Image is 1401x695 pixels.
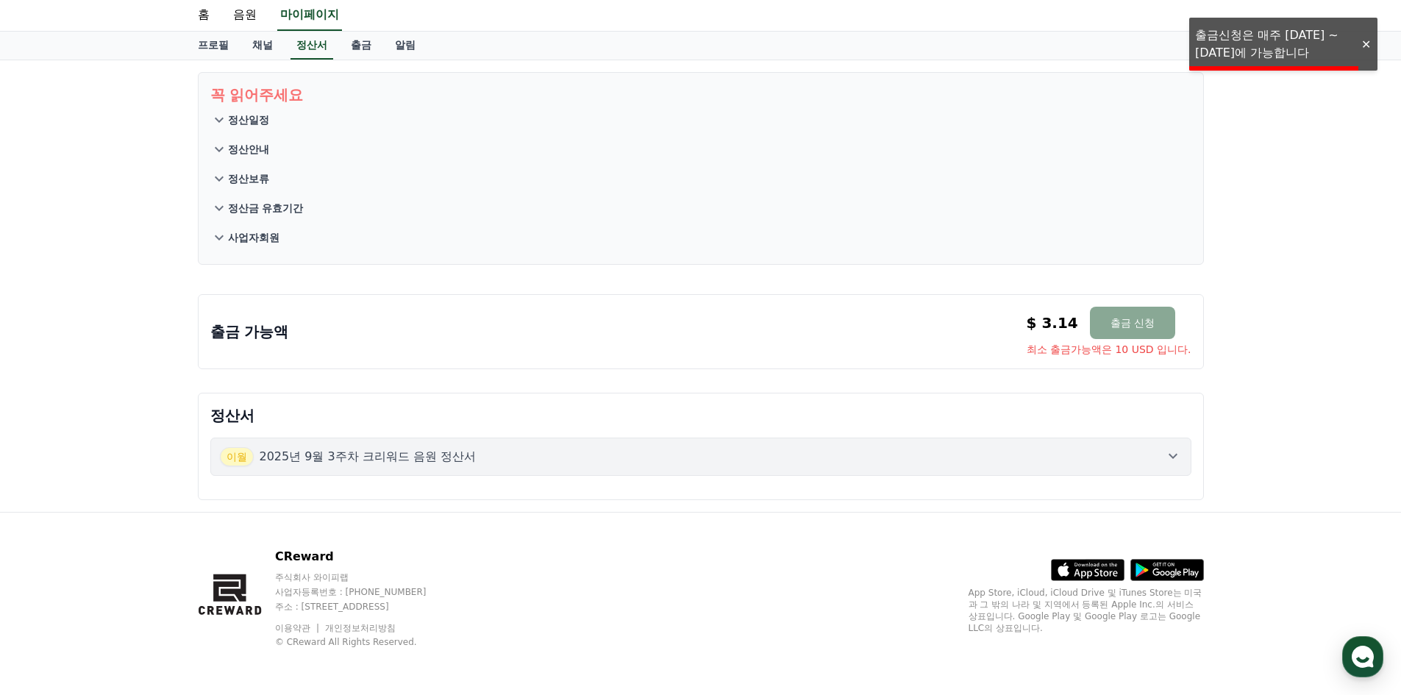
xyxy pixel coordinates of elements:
[97,466,190,503] a: 대화
[227,488,245,500] span: 설정
[240,32,285,60] a: 채널
[228,171,269,186] p: 정산보류
[210,223,1191,252] button: 사업자회원
[210,193,1191,223] button: 정산금 유효기간
[4,466,97,503] a: 홈
[275,623,321,633] a: 이용약관
[275,571,454,583] p: 주식회사 와이피랩
[969,587,1204,634] p: App Store, iCloud, iCloud Drive 및 iTunes Store는 미국과 그 밖의 나라 및 지역에서 등록된 Apple Inc.의 서비스 상표입니다. Goo...
[290,32,333,60] a: 정산서
[210,164,1191,193] button: 정산보류
[190,466,282,503] a: 설정
[1090,307,1175,339] button: 출금 신청
[275,636,454,648] p: © CReward All Rights Reserved.
[46,488,55,500] span: 홈
[210,438,1191,476] button: 이월 2025년 9월 3주차 크리워드 음원 정산서
[325,623,396,633] a: 개인정보처리방침
[228,201,304,215] p: 정산금 유효기간
[210,85,1191,105] p: 꼭 읽어주세요
[220,447,254,466] span: 이월
[1027,313,1078,333] p: $ 3.14
[260,448,477,466] p: 2025년 9월 3주차 크리워드 음원 정산서
[228,230,279,245] p: 사업자회원
[275,601,454,613] p: 주소 : [STREET_ADDRESS]
[228,113,269,127] p: 정산일정
[383,32,427,60] a: 알림
[275,548,454,566] p: CReward
[228,142,269,157] p: 정산안내
[210,105,1191,135] button: 정산일정
[135,489,152,501] span: 대화
[210,321,289,342] p: 출금 가능액
[339,32,383,60] a: 출금
[186,32,240,60] a: 프로필
[210,405,1191,426] p: 정산서
[210,135,1191,164] button: 정산안내
[1027,342,1191,357] span: 최소 출금가능액은 10 USD 입니다.
[275,586,454,598] p: 사업자등록번호 : [PHONE_NUMBER]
